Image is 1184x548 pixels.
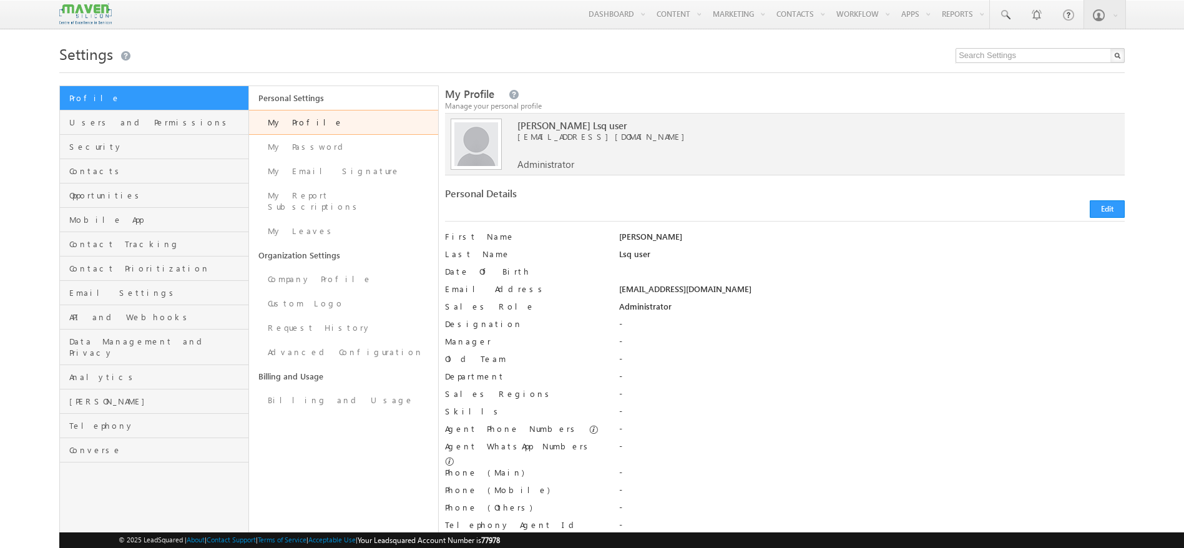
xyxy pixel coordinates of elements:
span: Settings [59,44,113,64]
a: My Password [249,135,438,159]
label: Skills [445,406,602,417]
div: - [619,484,1125,502]
div: - [619,406,1125,423]
label: Sales Role [445,301,602,312]
span: My Profile [445,87,494,101]
span: Security [69,141,245,152]
a: Security [60,135,248,159]
div: - [619,467,1125,484]
div: - [619,502,1125,519]
div: - [619,423,1125,441]
div: - [619,371,1125,388]
span: Contact Prioritization [69,263,245,274]
label: Telephony Agent Id [445,519,602,531]
div: Personal Details [445,188,776,205]
span: Analytics [69,371,245,383]
label: Agent Phone Numbers [445,423,579,434]
label: Phone (Others) [445,502,602,513]
a: Personal Settings [249,86,438,110]
div: - [619,318,1125,336]
a: My Profile [249,110,438,135]
button: Edit [1090,200,1125,218]
a: Terms of Service [258,536,306,544]
a: Opportunities [60,183,248,208]
a: My Leaves [249,219,438,243]
div: Administrator [619,301,1125,318]
label: Agent WhatsApp Numbers [445,441,592,452]
a: Analytics [60,365,248,389]
label: Sales Regions [445,388,602,399]
a: API and Webhooks [60,305,248,330]
span: API and Webhooks [69,311,245,323]
div: - [619,519,1125,537]
label: First Name [445,231,602,242]
a: Contact Support [207,536,256,544]
a: Billing and Usage [249,365,438,388]
a: Email Settings [60,281,248,305]
span: Telephony [69,420,245,431]
a: Data Management and Privacy [60,330,248,365]
div: - [619,336,1125,353]
span: © 2025 LeadSquared | | | | | [119,534,500,546]
div: - [619,388,1125,406]
a: Custom Logo [249,291,438,316]
a: Converse [60,438,248,462]
span: [PERSON_NAME] [69,396,245,407]
a: My Report Subscriptions [249,183,438,219]
span: Users and Permissions [69,117,245,128]
label: Department [445,371,602,382]
span: Your Leadsquared Account Number is [358,536,500,545]
a: Contacts [60,159,248,183]
div: Lsq user [619,248,1125,266]
a: Billing and Usage [249,388,438,413]
span: Administrator [517,159,574,170]
a: Telephony [60,414,248,438]
span: Opportunities [69,190,245,201]
a: Company Profile [249,267,438,291]
a: Contact Tracking [60,232,248,257]
a: Acceptable Use [308,536,356,544]
span: Email Settings [69,287,245,298]
a: Organization Settings [249,243,438,267]
div: [PERSON_NAME] [619,231,1125,248]
label: Old Team [445,353,602,365]
a: My Email Signature [249,159,438,183]
a: Contact Prioritization [60,257,248,281]
a: Advanced Configuration [249,340,438,365]
span: [PERSON_NAME] Lsq user [517,120,1061,131]
div: - [619,441,1125,458]
span: Contact Tracking [69,238,245,250]
a: Users and Permissions [60,110,248,135]
a: Profile [60,86,248,110]
label: Designation [445,318,602,330]
span: 77978 [481,536,500,545]
span: Profile [69,92,245,104]
a: About [187,536,205,544]
input: Search Settings [956,48,1125,63]
label: Phone (Mobile) [445,484,550,496]
span: Data Management and Privacy [69,336,245,358]
div: [EMAIL_ADDRESS][DOMAIN_NAME] [619,283,1125,301]
span: Contacts [69,165,245,177]
label: Email Address [445,283,602,295]
label: Last Name [445,248,602,260]
a: Mobile App [60,208,248,232]
a: [PERSON_NAME] [60,389,248,414]
img: Custom Logo [59,3,112,25]
div: Manage your personal profile [445,100,1125,112]
span: Converse [69,444,245,456]
div: - [619,353,1125,371]
label: Date Of Birth [445,266,602,277]
label: Manager [445,336,602,347]
span: [EMAIL_ADDRESS][DOMAIN_NAME] [517,131,1061,142]
a: Request History [249,316,438,340]
label: Phone (Main) [445,467,602,478]
span: Mobile App [69,214,245,225]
